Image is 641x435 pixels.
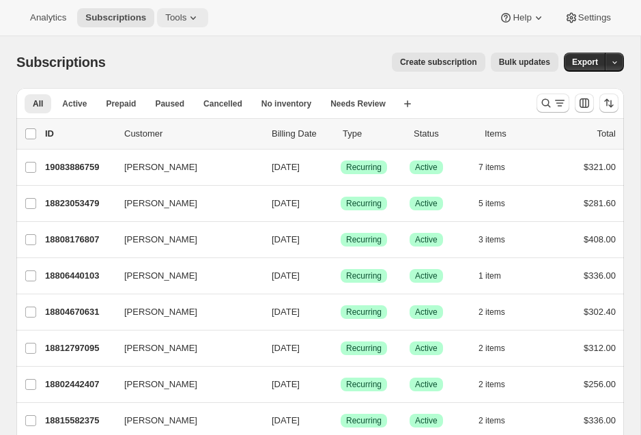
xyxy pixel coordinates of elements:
div: Type [343,127,403,141]
span: $336.00 [584,270,616,281]
button: Export [564,53,606,72]
button: 3 items [479,230,520,249]
span: Analytics [30,12,66,23]
span: [DATE] [272,198,300,208]
div: 18808176807[PERSON_NAME][DATE]SuccessRecurringSuccessActive3 items$408.00 [45,230,616,249]
button: 2 items [479,339,520,358]
span: 2 items [479,307,505,318]
p: 18804670631 [45,305,113,319]
p: Status [414,127,474,141]
span: [PERSON_NAME] [124,269,197,283]
span: Recurring [346,270,382,281]
button: Tools [157,8,208,27]
span: Recurring [346,162,382,173]
p: Total [597,127,616,141]
button: [PERSON_NAME] [116,337,253,359]
button: [PERSON_NAME] [116,374,253,395]
span: Help [513,12,531,23]
span: [DATE] [272,343,300,353]
p: 19083886759 [45,160,113,174]
span: Active [62,98,87,109]
span: [PERSON_NAME] [124,414,197,427]
span: $312.00 [584,343,616,353]
span: Active [415,162,438,173]
span: [PERSON_NAME] [124,378,197,391]
span: $281.60 [584,198,616,208]
button: [PERSON_NAME] [116,156,253,178]
p: 18802442407 [45,378,113,391]
span: [DATE] [272,379,300,389]
button: Sort the results [599,94,618,113]
span: [PERSON_NAME] [124,341,197,355]
span: $302.40 [584,307,616,317]
span: Paused [155,98,184,109]
span: [DATE] [272,234,300,244]
button: Settings [556,8,619,27]
span: [PERSON_NAME] [124,305,197,319]
span: Cancelled [203,98,242,109]
button: 2 items [479,303,520,322]
button: Customize table column order and visibility [575,94,594,113]
div: 18823053479[PERSON_NAME][DATE]SuccessRecurringSuccessActive5 items$281.60 [45,194,616,213]
p: 18806440103 [45,269,113,283]
button: Bulk updates [491,53,558,72]
span: 2 items [479,415,505,426]
button: [PERSON_NAME] [116,193,253,214]
button: Create subscription [392,53,485,72]
span: Recurring [346,415,382,426]
span: 7 items [479,162,505,173]
span: 5 items [479,198,505,209]
button: [PERSON_NAME] [116,301,253,323]
button: [PERSON_NAME] [116,265,253,287]
p: Billing Date [272,127,332,141]
p: Customer [124,127,261,141]
span: 3 items [479,234,505,245]
span: Needs Review [330,98,386,109]
span: Recurring [346,307,382,318]
button: [PERSON_NAME] [116,229,253,251]
span: Recurring [346,379,382,390]
span: $336.00 [584,415,616,425]
span: Active [415,270,438,281]
span: All [33,98,43,109]
p: 18808176807 [45,233,113,247]
span: Active [415,307,438,318]
div: IDCustomerBilling DateTypeStatusItemsTotal [45,127,616,141]
span: Bulk updates [499,57,550,68]
button: Subscriptions [77,8,154,27]
span: [DATE] [272,307,300,317]
span: Create subscription [400,57,477,68]
div: 18812797095[PERSON_NAME][DATE]SuccessRecurringSuccessActive2 items$312.00 [45,339,616,358]
span: Recurring [346,343,382,354]
span: [PERSON_NAME] [124,160,197,174]
span: Recurring [346,198,382,209]
button: Analytics [22,8,74,27]
span: $408.00 [584,234,616,244]
span: Tools [165,12,186,23]
span: [DATE] [272,415,300,425]
span: Prepaid [106,98,136,109]
button: 7 items [479,158,520,177]
div: 18815582375[PERSON_NAME][DATE]SuccessRecurringSuccessActive2 items$336.00 [45,411,616,430]
span: Active [415,415,438,426]
p: 18823053479 [45,197,113,210]
button: Create new view [397,94,418,113]
span: No inventory [261,98,311,109]
span: Active [415,198,438,209]
p: 18815582375 [45,414,113,427]
button: 1 item [479,266,516,285]
button: 2 items [479,375,520,394]
span: [DATE] [272,270,300,281]
span: [PERSON_NAME] [124,233,197,247]
button: 2 items [479,411,520,430]
p: 18812797095 [45,341,113,355]
span: $321.00 [584,162,616,172]
span: $256.00 [584,379,616,389]
span: Subscriptions [85,12,146,23]
span: 1 item [479,270,501,281]
div: 18804670631[PERSON_NAME][DATE]SuccessRecurringSuccessActive2 items$302.40 [45,303,616,322]
button: [PERSON_NAME] [116,410,253,432]
span: 2 items [479,379,505,390]
button: Help [491,8,553,27]
button: 5 items [479,194,520,213]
